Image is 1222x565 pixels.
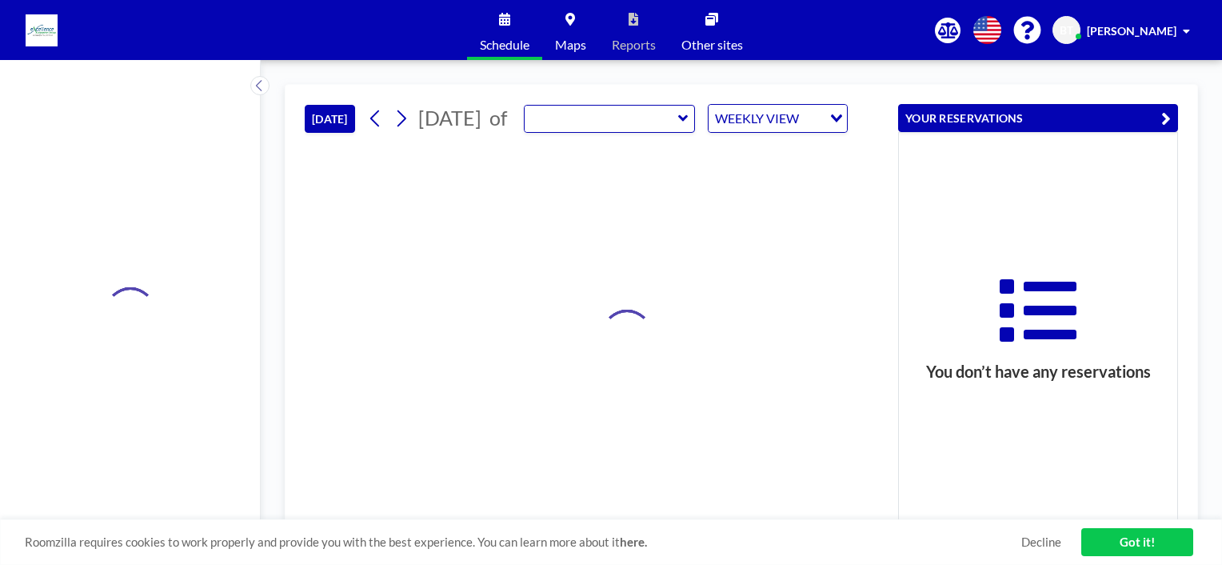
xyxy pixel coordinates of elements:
[1081,528,1193,556] a: Got it!
[418,106,481,130] span: [DATE]
[555,38,586,51] span: Maps
[305,105,355,133] button: [DATE]
[709,105,847,132] div: Search for option
[26,14,58,46] img: organization-logo
[899,362,1177,382] h3: You don’t have any reservations
[489,106,507,130] span: of
[480,38,529,51] span: Schedule
[804,108,821,129] input: Search for option
[1021,535,1061,550] a: Decline
[612,38,656,51] span: Reports
[712,108,802,129] span: WEEKLY VIEW
[1087,24,1176,38] span: [PERSON_NAME]
[620,535,647,549] a: here.
[25,535,1021,550] span: Roomzilla requires cookies to work properly and provide you with the best experience. You can lea...
[681,38,743,51] span: Other sites
[1060,23,1073,38] span: BT
[898,104,1178,132] button: YOUR RESERVATIONS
